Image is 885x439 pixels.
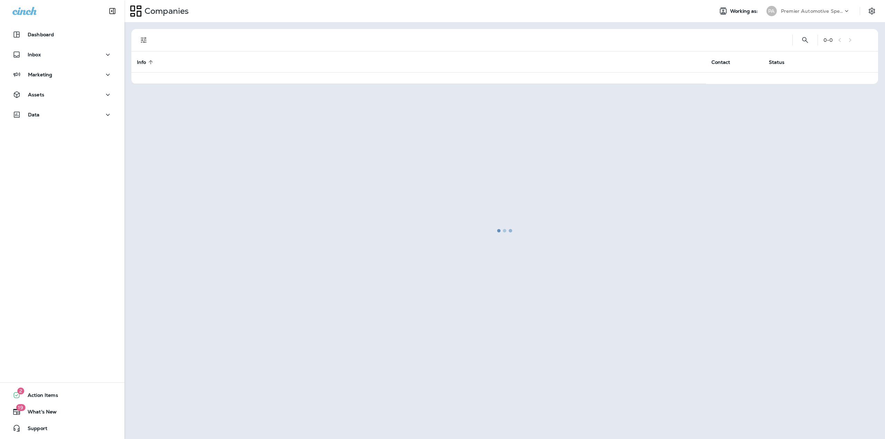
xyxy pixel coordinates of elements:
[730,8,760,14] span: Working as:
[28,112,40,117] p: Data
[28,92,44,97] p: Assets
[103,4,122,18] button: Collapse Sidebar
[7,421,118,435] button: Support
[21,409,57,417] span: What's New
[7,48,118,61] button: Inbox
[28,32,54,37] p: Dashboard
[7,28,118,41] button: Dashboard
[7,108,118,122] button: Data
[17,388,24,394] span: 2
[7,88,118,102] button: Assets
[7,405,118,419] button: 19What's New
[866,5,878,17] button: Settings
[28,72,52,77] p: Marketing
[7,68,118,82] button: Marketing
[16,404,25,411] span: 19
[21,426,47,434] span: Support
[142,6,189,16] p: Companies
[781,8,843,14] p: Premier Automotive Specialists
[7,388,118,402] button: 2Action Items
[766,6,777,16] div: PA
[28,52,41,57] p: Inbox
[21,392,58,401] span: Action Items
